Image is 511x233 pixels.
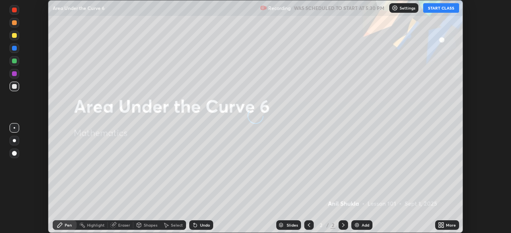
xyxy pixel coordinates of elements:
p: Area Under the Curve 6 [53,5,105,11]
button: START CLASS [423,3,459,13]
div: Undo [200,223,210,227]
p: Settings [400,6,415,10]
div: Select [171,223,183,227]
div: More [446,223,456,227]
img: recording.375f2c34.svg [260,5,267,11]
div: 2 [331,221,335,229]
h5: WAS SCHEDULED TO START AT 5:30 PM [294,4,384,12]
img: add-slide-button [354,222,360,228]
img: class-settings-icons [392,5,398,11]
div: Add [362,223,369,227]
div: Pen [65,223,72,227]
p: Recording [268,5,291,11]
div: Eraser [118,223,130,227]
div: 2 [317,223,325,227]
div: Highlight [87,223,105,227]
div: Slides [287,223,298,227]
div: Shapes [144,223,157,227]
div: / [327,223,329,227]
